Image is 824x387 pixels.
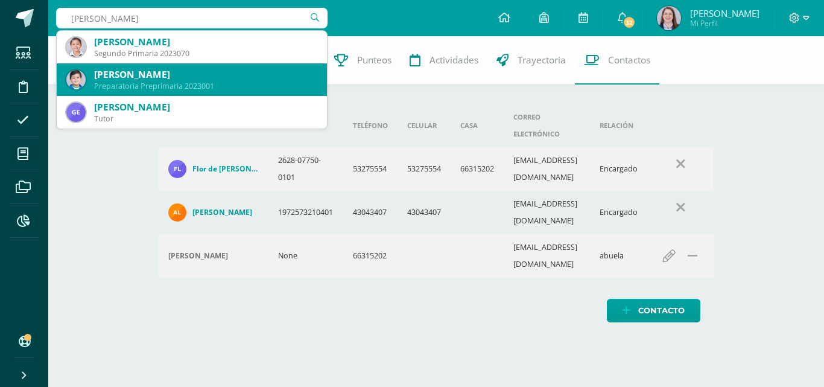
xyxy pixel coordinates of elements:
img: 46637be256d535e9256e21443625f59e.png [657,6,681,30]
td: Encargado [590,191,647,234]
a: Contacto [607,299,700,322]
span: [PERSON_NAME] [690,7,759,19]
div: Tutor [94,114,317,124]
td: abuela [590,234,647,278]
th: Relación [590,104,647,147]
td: 53275554 [343,147,398,191]
td: 53275554 [398,147,451,191]
img: c9564cbcdcb4c20cb97c227ff96e1121.png [168,160,186,178]
th: Correo electrónico [504,104,591,147]
td: 66315202 [451,147,504,191]
h4: Flor de [PERSON_NAME] [192,164,259,174]
td: [EMAIL_ADDRESS][DOMAIN_NAME] [504,191,591,234]
td: 1972573210401 [268,191,343,234]
th: Teléfono [343,104,398,147]
th: Celular [398,104,451,147]
input: Busca un usuario... [56,8,328,28]
a: Flor de [PERSON_NAME] [168,160,259,178]
span: Actividades [429,54,478,66]
a: Punteos [325,36,401,85]
td: [EMAIL_ADDRESS][DOMAIN_NAME] [504,147,591,191]
h4: [PERSON_NAME] [168,251,228,261]
td: [EMAIL_ADDRESS][DOMAIN_NAME] [504,234,591,278]
td: 43043407 [343,191,398,234]
td: 43043407 [398,191,451,234]
h4: [PERSON_NAME] [192,208,252,217]
img: a67d08a5b6c1ae2a98651a900b02846f.png [66,37,86,57]
img: 543020405c8c5550c495f32bd3a8ac68.png [66,70,86,89]
a: [PERSON_NAME] [168,203,259,222]
img: 3d04e0e5aa9713d81e98171253898d41.png [66,103,86,122]
td: Encargado [590,147,647,191]
div: Miriam de Ruano [168,251,259,261]
div: [PERSON_NAME] [94,101,317,114]
div: [PERSON_NAME] [94,36,317,48]
span: Punteos [357,54,391,66]
div: Preparatoria Preprimaria 2023001 [94,81,317,91]
td: 2628-07750-0101 [268,147,343,191]
span: Contacto [638,299,685,322]
a: Trayectoria [487,36,575,85]
div: [PERSON_NAME] [94,68,317,81]
a: Actividades [401,36,487,85]
span: 32 [623,16,636,29]
td: 66315202 [343,234,398,278]
img: 1652dc100d2c1d2ce80587b4c51c4b7c.png [168,203,186,222]
th: Casa [451,104,504,147]
div: Segundo Primaria 2023070 [94,48,317,59]
span: Contactos [608,54,650,66]
span: Mi Perfil [690,18,759,28]
span: Trayectoria [518,54,566,66]
td: None [268,234,343,278]
a: Contactos [575,36,659,85]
